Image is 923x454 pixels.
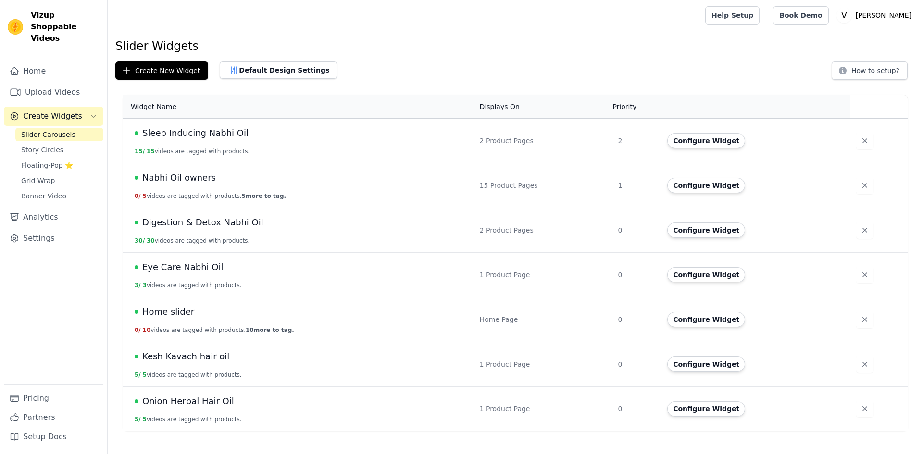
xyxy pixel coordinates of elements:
span: 3 / [135,282,141,289]
span: 30 [147,237,155,244]
span: Slider Carousels [21,130,75,139]
span: Floating-Pop ⭐ [21,160,73,170]
button: Delete widget [856,177,873,194]
span: Kesh Kavach hair oil [142,350,229,363]
span: 5 / [135,371,141,378]
span: 15 [147,148,155,155]
button: Create Widgets [4,107,103,126]
span: Banner Video [21,191,66,201]
td: 0 [612,297,661,342]
button: 3/ 3videos are tagged with products. [135,282,242,289]
a: Settings [4,229,103,248]
a: Partners [4,408,103,427]
button: Configure Widget [667,133,745,148]
span: 3 [143,282,147,289]
span: 0 / [135,327,141,333]
div: 15 Product Pages [480,181,607,190]
button: Delete widget [856,400,873,417]
button: Delete widget [856,266,873,283]
button: Configure Widget [667,178,745,193]
button: Default Design Settings [220,61,337,79]
a: Upload Videos [4,83,103,102]
th: Displays On [474,95,612,119]
a: Slider Carousels [15,128,103,141]
text: V [841,11,847,20]
span: 5 [143,371,147,378]
span: Sleep Inducing Nabhi Oil [142,126,249,140]
span: Live Published [135,131,138,135]
a: Book Demo [773,6,828,25]
img: Vizup [8,19,23,35]
span: Live Published [135,355,138,358]
button: Configure Widget [667,267,745,282]
span: 0 / [135,193,141,199]
span: 5 more to tag. [242,193,286,199]
button: 5/ 5videos are tagged with products. [135,371,242,379]
span: Vizup Shoppable Videos [31,10,100,44]
button: Configure Widget [667,356,745,372]
button: 0/ 10videos are tagged with products.10more to tag. [135,326,294,334]
button: How to setup? [832,61,908,80]
a: Home [4,61,103,81]
a: Floating-Pop ⭐ [15,159,103,172]
span: Live Published [135,265,138,269]
span: Live Published [135,399,138,403]
span: Home slider [142,305,194,319]
span: 5 / [135,416,141,423]
button: Delete widget [856,221,873,239]
button: Delete widget [856,132,873,149]
span: Create Widgets [23,110,82,122]
div: 1 Product Page [480,270,607,280]
button: Configure Widget [667,222,745,238]
span: Grid Wrap [21,176,55,185]
td: 0 [612,387,661,431]
button: 15/ 15videos are tagged with products. [135,147,249,155]
span: 10 more to tag. [246,327,294,333]
button: Create New Widget [115,61,208,80]
td: 1 [612,163,661,208]
div: 2 Product Pages [480,136,607,146]
div: 2 Product Pages [480,225,607,235]
span: 15 / [135,148,145,155]
div: 1 Product Page [480,359,607,369]
td: 0 [612,253,661,297]
th: Priority [612,95,661,119]
button: Configure Widget [667,401,745,417]
span: Eye Care Nabhi Oil [142,260,223,274]
span: 5 [143,193,147,199]
a: Story Circles [15,143,103,157]
td: 0 [612,208,661,253]
button: Configure Widget [667,312,745,327]
button: 0/ 5videos are tagged with products.5more to tag. [135,192,286,200]
button: V [PERSON_NAME] [836,7,915,24]
span: 5 [143,416,147,423]
span: 30 / [135,237,145,244]
button: 5/ 5videos are tagged with products. [135,416,242,423]
a: Banner Video [15,189,103,203]
a: Grid Wrap [15,174,103,187]
span: Live Published [135,176,138,180]
div: Home Page [480,315,607,324]
a: Analytics [4,208,103,227]
h1: Slider Widgets [115,38,915,54]
td: 0 [612,342,661,387]
a: Help Setup [705,6,760,25]
span: 10 [143,327,151,333]
span: Live Published [135,221,138,224]
span: Onion Herbal Hair Oil [142,394,234,408]
p: [PERSON_NAME] [852,7,915,24]
span: Story Circles [21,145,63,155]
button: 30/ 30videos are tagged with products. [135,237,249,245]
a: Setup Docs [4,427,103,446]
span: Live Published [135,310,138,314]
th: Widget Name [123,95,474,119]
a: How to setup? [832,68,908,77]
span: Nabhi Oil owners [142,171,216,184]
button: Delete widget [856,356,873,373]
a: Pricing [4,389,103,408]
span: Digestion & Detox Nabhi Oil [142,216,263,229]
td: 2 [612,119,661,163]
button: Delete widget [856,311,873,328]
div: 1 Product Page [480,404,607,414]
